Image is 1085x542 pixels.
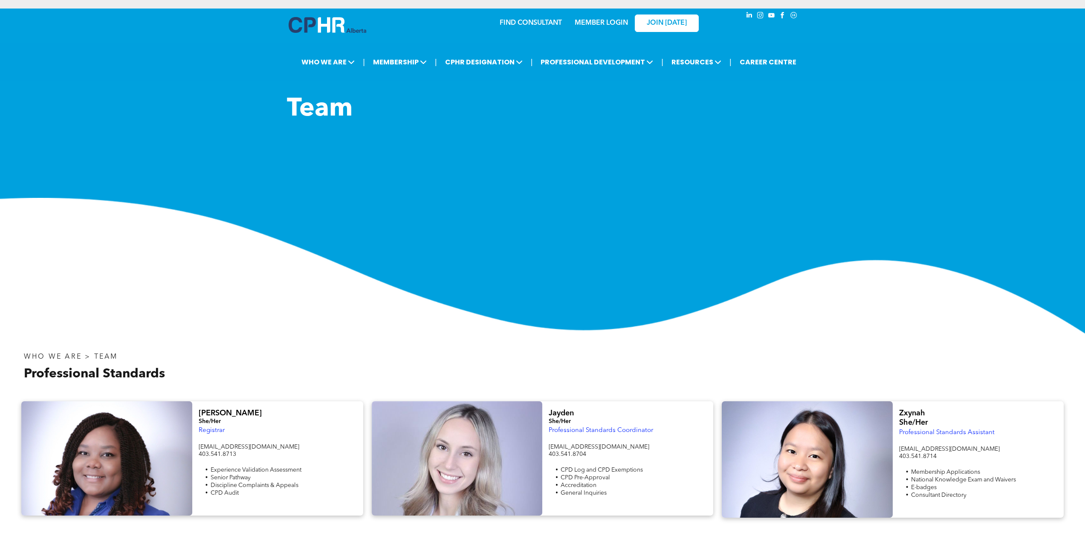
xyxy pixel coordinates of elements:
span: National Knowledge Exam and Waivers [911,477,1016,483]
a: CAREER CENTRE [737,54,799,70]
span: Jayden [549,409,574,417]
span: RESOURCES [669,54,724,70]
span: Registrar [199,427,225,434]
span: Discipline Complaints & Appeals [211,482,298,488]
a: linkedin [745,11,754,22]
span: Experience Validation Assessment [211,467,301,473]
a: Social network [789,11,799,22]
a: instagram [756,11,765,22]
span: Accreditation [561,482,596,488]
span: Professional Standards Assistant [899,429,995,436]
span: She/Her [199,418,221,424]
span: 403.541.8714 [899,453,937,459]
span: [PERSON_NAME] [199,409,262,417]
span: Consultant Directory [911,492,966,498]
span: CPHR DESIGNATION [443,54,525,70]
span: 403.541.8704 [549,451,586,457]
span: [EMAIL_ADDRESS][DOMAIN_NAME] [199,444,299,450]
li: | [661,53,663,71]
span: CPD Pre-Approval [561,475,610,481]
span: Professional Standards Coordinator [549,427,653,434]
li: | [729,53,732,71]
li: | [363,53,365,71]
a: FIND CONSULTANT [500,20,562,26]
a: MEMBER LOGIN [575,20,628,26]
span: [EMAIL_ADDRESS][DOMAIN_NAME] [549,444,649,450]
span: JOIN [DATE] [647,19,687,27]
span: Professional Standards [24,368,165,380]
span: CPD Log and CPD Exemptions [561,467,643,473]
span: General Inquiries [561,490,607,496]
span: WHO WE ARE > TEAM [24,354,118,360]
img: A blue and white logo for cp alberta [289,17,366,33]
a: JOIN [DATE] [635,14,699,32]
li: | [531,53,533,71]
span: Zxynah She/Her [899,409,928,426]
span: 403.541.8713 [199,451,236,457]
span: [EMAIL_ADDRESS][DOMAIN_NAME] [899,446,1000,452]
a: youtube [767,11,776,22]
span: She/Her [549,418,571,424]
li: | [435,53,437,71]
span: Membership Applications [911,469,980,475]
span: WHO WE ARE [299,54,357,70]
span: Senior Pathway [211,475,251,481]
a: facebook [778,11,787,22]
span: Team [287,96,353,122]
span: PROFESSIONAL DEVELOPMENT [538,54,656,70]
span: CPD Audit [211,490,239,496]
span: MEMBERSHIP [370,54,429,70]
span: E-badges [911,484,937,490]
